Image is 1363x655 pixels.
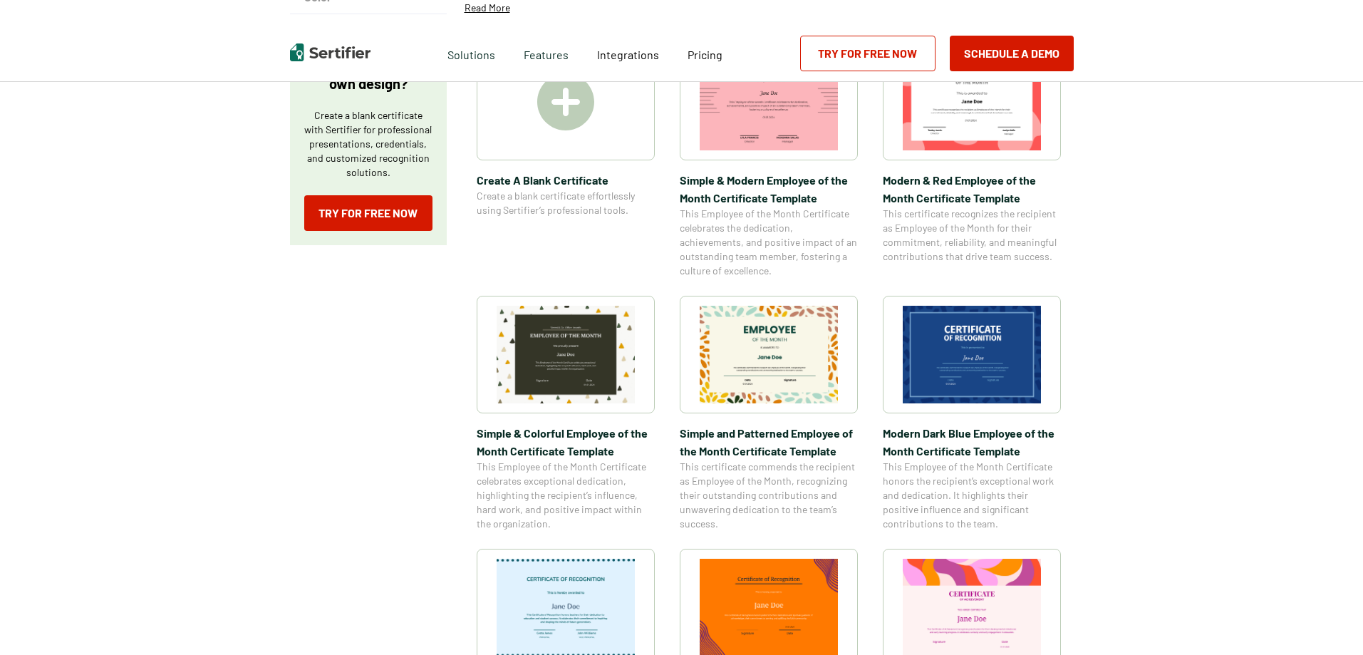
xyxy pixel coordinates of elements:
[883,171,1061,207] span: Modern & Red Employee of the Month Certificate Template
[477,171,655,189] span: Create A Blank Certificate
[680,207,858,278] span: This Employee of the Month Certificate celebrates the dedication, achievements, and positive impa...
[477,424,655,460] span: Simple & Colorful Employee of the Month Certificate Template
[903,306,1041,403] img: Modern Dark Blue Employee of the Month Certificate Template
[950,36,1074,71] button: Schedule a Demo
[800,36,936,71] a: Try for Free Now
[883,43,1061,278] a: Modern & Red Employee of the Month Certificate TemplateModern & Red Employee of the Month Certifi...
[304,195,432,231] a: Try for Free Now
[465,1,510,15] p: Read More
[524,44,569,62] span: Features
[903,53,1041,150] img: Modern & Red Employee of the Month Certificate Template
[700,53,838,150] img: Simple & Modern Employee of the Month Certificate Template
[680,296,858,531] a: Simple and Patterned Employee of the Month Certificate TemplateSimple and Patterned Employee of t...
[688,48,722,61] span: Pricing
[883,424,1061,460] span: Modern Dark Blue Employee of the Month Certificate Template
[680,460,858,531] span: This certificate commends the recipient as Employee of the Month, recognizing their outstanding c...
[477,189,655,217] span: Create a blank certificate effortlessly using Sertifier’s professional tools.
[883,207,1061,264] span: This certificate recognizes the recipient as Employee of the Month for their commitment, reliabil...
[597,44,659,62] a: Integrations
[597,48,659,61] span: Integrations
[497,306,635,403] img: Simple & Colorful Employee of the Month Certificate Template
[290,43,370,61] img: Sertifier | Digital Credentialing Platform
[680,43,858,278] a: Simple & Modern Employee of the Month Certificate TemplateSimple & Modern Employee of the Month C...
[477,460,655,531] span: This Employee of the Month Certificate celebrates exceptional dedication, highlighting the recipi...
[700,306,838,403] img: Simple and Patterned Employee of the Month Certificate Template
[477,296,655,531] a: Simple & Colorful Employee of the Month Certificate TemplateSimple & Colorful Employee of the Mon...
[680,424,858,460] span: Simple and Patterned Employee of the Month Certificate Template
[883,460,1061,531] span: This Employee of the Month Certificate honors the recipient’s exceptional work and dedication. It...
[680,171,858,207] span: Simple & Modern Employee of the Month Certificate Template
[304,108,432,180] p: Create a blank certificate with Sertifier for professional presentations, credentials, and custom...
[688,44,722,62] a: Pricing
[447,44,495,62] span: Solutions
[883,296,1061,531] a: Modern Dark Blue Employee of the Month Certificate TemplateModern Dark Blue Employee of the Month...
[537,73,594,130] img: Create A Blank Certificate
